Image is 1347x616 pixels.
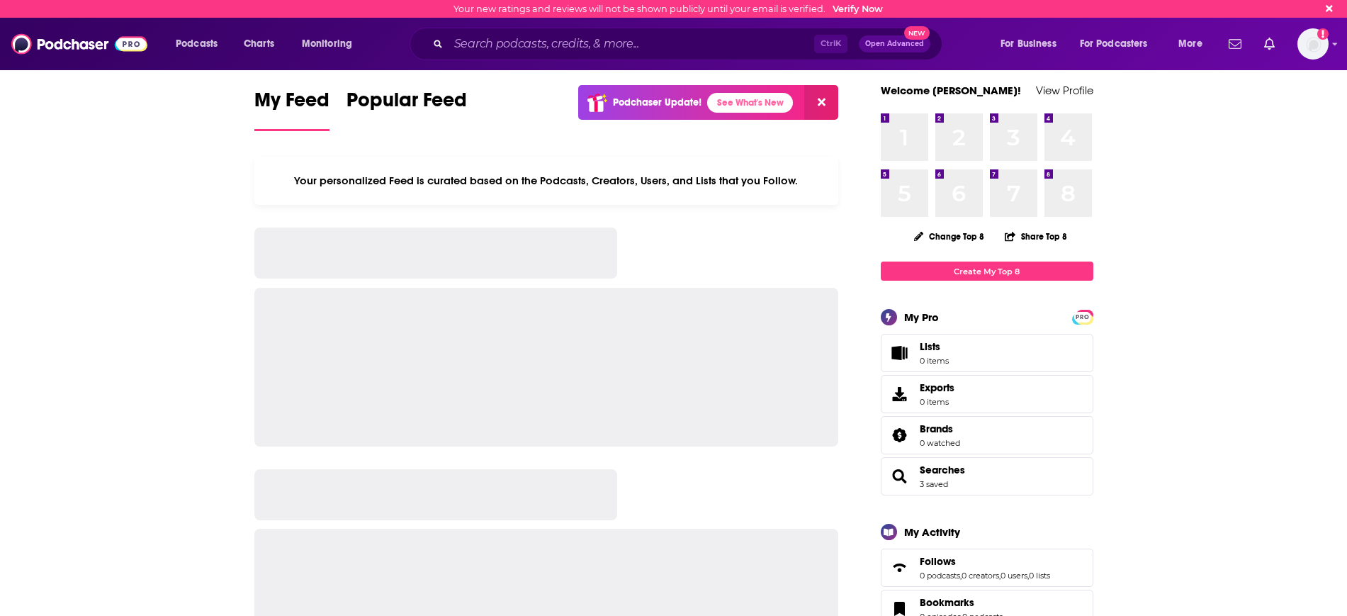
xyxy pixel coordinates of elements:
span: Logged in as MelissaPS [1297,28,1329,60]
a: Follows [886,558,914,578]
div: Search podcasts, credits, & more... [423,28,956,60]
a: Exports [881,375,1093,413]
a: Charts [235,33,283,55]
span: , [960,571,962,581]
button: Share Top 8 [1004,223,1068,250]
button: open menu [166,33,236,55]
button: Change Top 8 [906,228,993,245]
img: User Profile [1297,28,1329,60]
a: 0 users [1001,571,1027,581]
span: Exports [886,384,914,404]
a: 0 lists [1029,571,1050,581]
img: Podchaser - Follow, Share and Rate Podcasts [11,30,147,57]
span: More [1178,34,1202,54]
span: Brands [920,422,953,435]
button: Show profile menu [1297,28,1329,60]
a: My Feed [254,88,329,131]
span: Popular Feed [346,88,467,121]
span: 0 items [920,397,954,407]
button: open menu [991,33,1074,55]
a: 3 saved [920,479,948,489]
div: My Pro [904,310,939,324]
a: 0 podcasts [920,571,960,581]
span: My Feed [254,88,329,121]
span: Searches [881,457,1093,495]
div: Your new ratings and reviews will not be shown publicly until your email is verified. [453,4,883,14]
a: See What's New [707,93,793,113]
span: Open Advanced [865,40,924,47]
span: PRO [1074,312,1091,323]
span: Ctrl K [814,35,847,53]
div: My Activity [904,525,960,539]
a: Brands [886,425,914,445]
a: Bookmarks [920,596,1003,609]
a: Verify Now [833,4,883,14]
span: , [999,571,1001,581]
a: Brands [920,422,960,435]
span: Exports [920,381,954,394]
span: Lists [886,343,914,363]
span: Podcasts [176,34,218,54]
span: For Business [1001,34,1056,54]
a: Create My Top 8 [881,262,1093,281]
svg: Email not verified [1317,28,1329,40]
span: Brands [881,416,1093,454]
span: Charts [244,34,274,54]
a: Show notifications dropdown [1223,32,1247,56]
span: Follows [920,555,956,568]
a: Searches [886,466,914,486]
span: 0 items [920,356,949,366]
a: 0 creators [962,571,999,581]
span: Follows [881,549,1093,587]
a: Searches [920,464,965,476]
a: Lists [881,334,1093,372]
a: PRO [1074,311,1091,322]
button: open menu [292,33,371,55]
a: Follows [920,555,1050,568]
p: Podchaser Update! [613,96,701,108]
span: New [904,26,930,40]
a: Show notifications dropdown [1258,32,1280,56]
span: For Podcasters [1080,34,1148,54]
a: View Profile [1036,84,1093,97]
input: Search podcasts, credits, & more... [449,33,814,55]
a: Popular Feed [346,88,467,131]
span: , [1027,571,1029,581]
a: 0 watched [920,438,960,448]
span: Monitoring [302,34,352,54]
a: Welcome [PERSON_NAME]! [881,84,1021,97]
span: Lists [920,340,940,353]
div: Your personalized Feed is curated based on the Podcasts, Creators, Users, and Lists that you Follow. [254,157,839,205]
button: Open AdvancedNew [859,35,930,52]
button: open menu [1071,33,1168,55]
span: Bookmarks [920,596,974,609]
span: Lists [920,340,949,353]
button: open menu [1168,33,1220,55]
